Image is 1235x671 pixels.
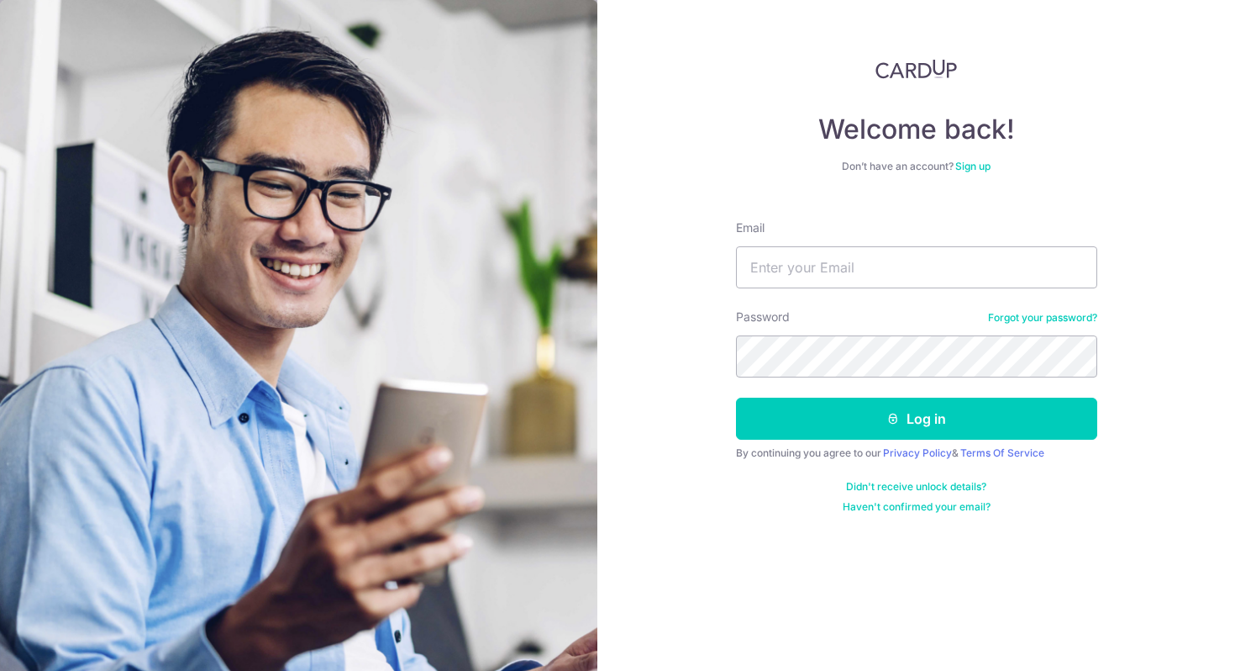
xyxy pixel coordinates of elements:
[875,59,958,79] img: CardUp Logo
[843,500,991,514] a: Haven't confirmed your email?
[736,309,790,325] label: Password
[736,246,1097,288] input: Enter your Email
[960,446,1044,459] a: Terms Of Service
[883,446,952,459] a: Privacy Policy
[736,446,1097,460] div: By continuing you agree to our &
[736,160,1097,173] div: Don’t have an account?
[736,219,765,236] label: Email
[988,311,1097,325] a: Forgot your password?
[736,398,1097,440] button: Log in
[846,480,986,494] a: Didn't receive unlock details?
[955,160,991,172] a: Sign up
[736,113,1097,146] h4: Welcome back!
